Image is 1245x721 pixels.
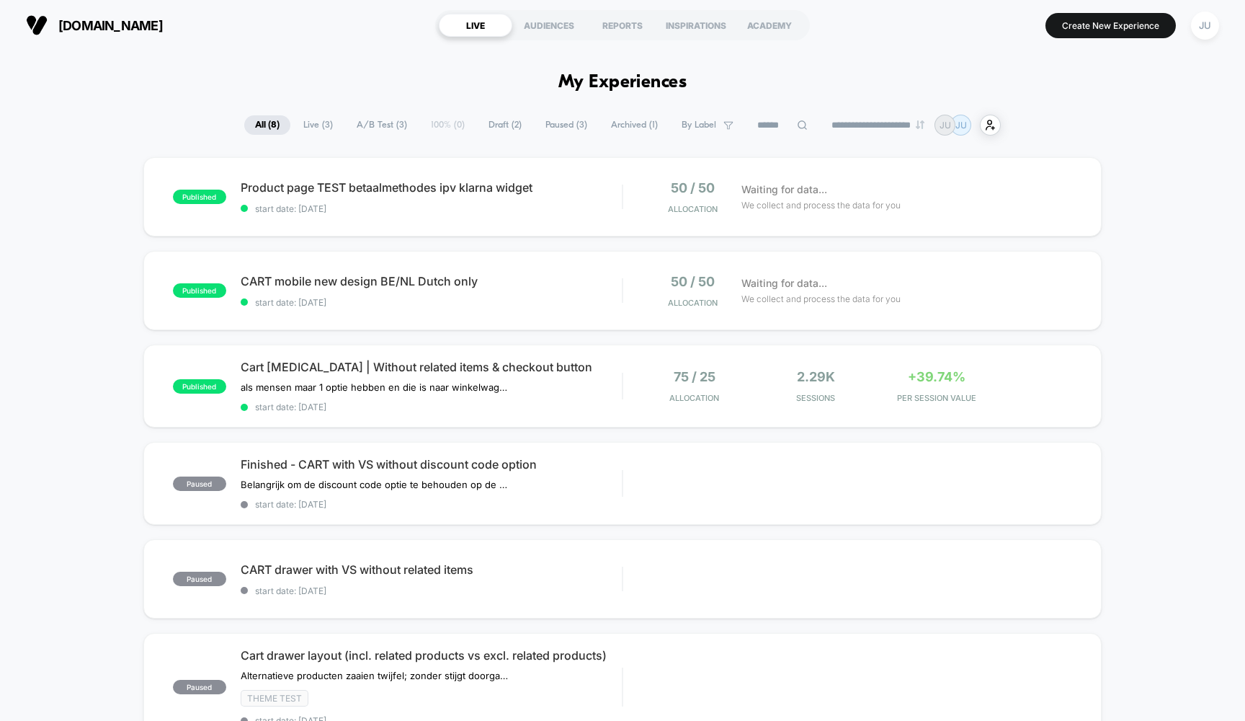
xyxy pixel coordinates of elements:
[241,360,622,374] span: Cart [MEDICAL_DATA] | Without related items & checkout button
[439,14,512,37] div: LIVE
[1045,13,1176,38] button: Create New Experience
[682,120,716,131] span: By Label
[733,14,806,37] div: ACADEMY
[668,204,718,214] span: Allocation
[600,115,669,135] span: Archived ( 1 )
[586,14,659,37] div: REPORTS
[916,120,924,129] img: end
[241,585,622,596] span: start date: [DATE]
[241,402,622,412] span: start date: [DATE]
[671,180,715,195] span: 50 / 50
[797,369,835,384] span: 2.29k
[671,274,715,289] span: 50 / 50
[241,499,622,510] span: start date: [DATE]
[908,369,965,384] span: +39.74%
[241,297,622,308] span: start date: [DATE]
[558,72,687,93] h1: My Experiences
[1187,11,1223,40] button: JU
[346,115,418,135] span: A/B Test ( 3 )
[669,393,719,403] span: Allocation
[58,18,163,33] span: [DOMAIN_NAME]
[26,14,48,36] img: Visually logo
[741,275,827,291] span: Waiting for data...
[173,572,226,586] span: paused
[241,562,622,577] span: CART drawer with VS without related items
[535,115,598,135] span: Paused ( 3 )
[173,190,226,204] span: published
[659,14,733,37] div: INSPIRATIONS
[241,381,508,393] span: als mensen maar 1 optie hebben en die is naar winkelwagen gaan, gaan mensen er dan gelijk heen?
[241,180,622,195] span: Product page TEST betaalmethodes ipv klarna widget
[241,457,622,472] span: Finished - CART with VS without discount code option
[741,292,901,306] span: We collect and process the data for you
[241,479,508,490] span: Belangrijk om de discount code optie te behouden op de cart page.
[241,670,508,681] span: Alternatieve producten zaaien twijfel; zonder stijgt doorgang naar checkout.A: zonder related (ba...
[668,298,718,308] span: Allocation
[293,115,344,135] span: Live ( 3 )
[241,203,622,214] span: start date: [DATE]
[512,14,586,37] div: AUDIENCES
[241,648,622,663] span: Cart drawer layout (incl. related products vs excl. related products)
[955,120,967,131] p: JU
[173,477,226,491] span: paused
[173,283,226,298] span: published
[173,379,226,394] span: published
[22,14,167,37] button: [DOMAIN_NAME]
[241,274,622,288] span: CART mobile new design BE/NL Dutch only
[1191,12,1219,40] div: JU
[241,690,308,707] span: Theme Test
[759,393,873,403] span: Sessions
[880,393,994,403] span: PER SESSION VALUE
[674,369,715,384] span: 75 / 25
[940,120,951,131] p: JU
[741,182,827,198] span: Waiting for data...
[173,680,226,694] span: paused
[741,198,901,212] span: We collect and process the data for you
[478,115,532,135] span: Draft ( 2 )
[244,115,290,135] span: All ( 8 )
